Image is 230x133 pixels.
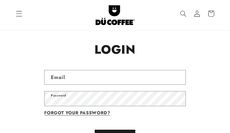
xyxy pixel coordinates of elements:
input: Email [44,70,185,84]
img: Let's Dü Coffee together! Coffee beans roasted in the style of world cities, coffee subscriptions... [96,2,135,25]
summary: Search [176,7,190,21]
summary: Menu [12,7,26,21]
h1: Login [44,42,186,57]
a: Forgot your password? [44,109,110,117]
